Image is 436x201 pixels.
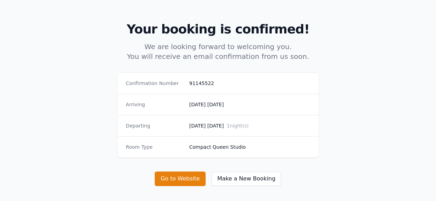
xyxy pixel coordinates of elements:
[189,101,310,108] dd: [DATE] [DATE]
[126,144,184,150] dt: Room Type
[126,80,184,87] dt: Confirmation Number
[18,22,418,36] h2: Your booking is confirmed!
[189,80,310,87] dd: 91145522
[211,171,281,186] button: Make a New Booking
[155,171,206,186] button: Go to Website
[189,144,310,150] dd: Compact Queen Studio
[84,42,352,61] p: We are looking forward to welcoming you. You will receive an email confirmation from us soon.
[189,122,310,129] dd: [DATE] [DATE]
[227,123,249,129] span: 1 night(s)
[126,101,184,108] dt: Arriving
[155,175,211,182] a: Go to Website
[126,122,184,129] dt: Departing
